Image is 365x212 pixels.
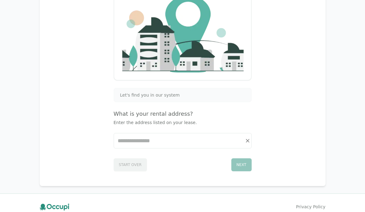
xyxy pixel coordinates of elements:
[114,119,252,126] p: Enter the address listed on your lease.
[114,110,252,118] h4: What is your rental address?
[114,133,251,148] input: Start typing...
[243,136,252,145] button: Clear
[296,204,325,210] a: Privacy Policy
[120,92,180,98] span: Let's find you in our system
